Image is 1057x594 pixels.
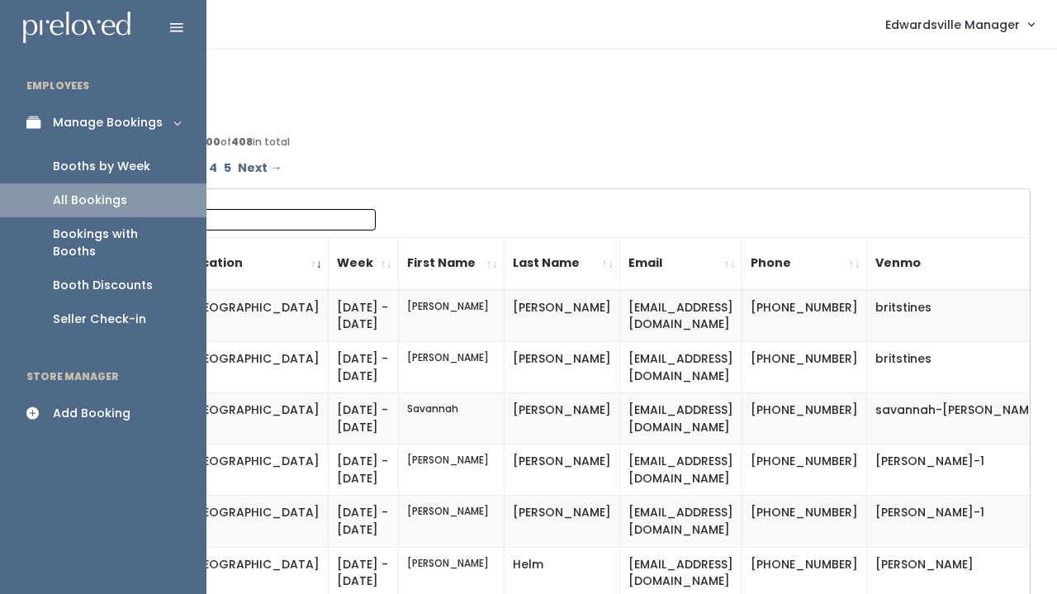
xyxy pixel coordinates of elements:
a: Edwardsville Manager [869,7,1050,42]
td: [PHONE_NUMBER] [742,342,867,393]
div: Seller Check-in [53,311,146,328]
a: Page 5 [220,156,235,180]
td: Savannah [399,393,505,444]
td: [PERSON_NAME] [399,342,505,393]
td: [PHONE_NUMBER] [742,393,867,444]
td: [PHONE_NUMBER] [742,444,867,496]
td: [PHONE_NUMBER] [742,290,867,342]
b: 408 [231,135,253,149]
td: [PERSON_NAME] [505,444,620,496]
td: [DATE] - [DATE] [329,342,399,393]
td: [PERSON_NAME] [399,290,505,342]
a: Next → [235,156,285,180]
div: Bookings with Booths [53,226,180,260]
div: Add Booking [53,405,130,422]
td: [DATE] - [DATE] [329,444,399,496]
a: Page 4 [206,156,220,180]
td: [EMAIL_ADDRESS][DOMAIN_NAME] [620,393,742,444]
td: [DATE] - [DATE] [329,496,399,547]
th: Week: activate to sort column ascending [329,237,399,290]
td: [GEOGRAPHIC_DATA] [179,444,329,496]
div: Booths by Week [53,158,150,175]
th: Phone: activate to sort column ascending [742,237,867,290]
td: [PERSON_NAME] [399,444,505,496]
span: Edwardsville Manager [885,16,1020,34]
td: [GEOGRAPHIC_DATA] [179,393,329,444]
input: Search: [165,209,376,230]
th: Location: activate to sort column ascending [179,237,329,290]
td: [GEOGRAPHIC_DATA] [179,290,329,342]
th: Email: activate to sort column ascending [620,237,742,290]
td: [PERSON_NAME] [399,496,505,547]
th: First Name: activate to sort column ascending [399,237,505,290]
div: Booth Discounts [53,277,153,294]
div: Manage Bookings [53,114,163,131]
td: [GEOGRAPHIC_DATA] [179,342,329,393]
img: preloved logo [23,12,130,44]
td: [PHONE_NUMBER] [742,496,867,547]
div: Displaying Booking of in total [92,135,1022,150]
td: [EMAIL_ADDRESS][DOMAIN_NAME] [620,342,742,393]
td: [PERSON_NAME] [505,342,620,393]
div: All Bookings [53,192,127,209]
td: [GEOGRAPHIC_DATA] [179,496,329,547]
th: Last Name: activate to sort column ascending [505,237,620,290]
div: Pagination [92,156,1022,180]
td: [DATE] - [DATE] [329,290,399,342]
td: [PERSON_NAME] [505,393,620,444]
td: [DATE] - [DATE] [329,393,399,444]
h4: All Bookings [84,76,1031,95]
td: [PERSON_NAME] [505,496,620,547]
label: Search: [105,209,376,230]
td: [EMAIL_ADDRESS][DOMAIN_NAME] [620,290,742,342]
td: [EMAIL_ADDRESS][DOMAIN_NAME] [620,444,742,496]
td: [PERSON_NAME] [505,290,620,342]
td: [EMAIL_ADDRESS][DOMAIN_NAME] [620,496,742,547]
